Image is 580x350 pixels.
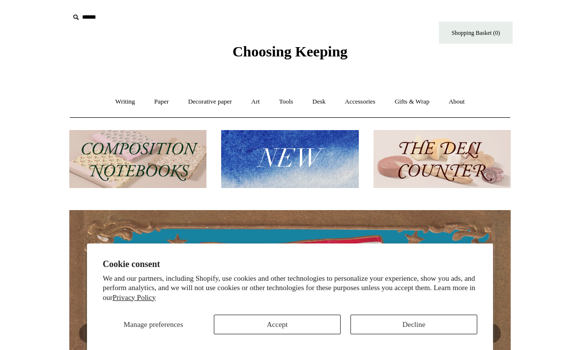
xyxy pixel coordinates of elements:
a: About [440,89,474,115]
a: Art [242,89,268,115]
a: Accessories [336,89,384,115]
a: Paper [145,89,178,115]
button: Accept [214,315,341,334]
span: Choosing Keeping [232,43,348,59]
a: Shopping Basket (0) [439,22,513,44]
h2: Cookie consent [103,259,477,269]
a: Desk [304,89,335,115]
img: The Deli Counter [374,130,511,188]
button: Manage preferences [103,315,204,334]
img: 202302 Composition ledgers.jpg__PID:69722ee6-fa44-49dd-a067-31375e5d54ec [69,130,206,188]
a: Privacy Policy [113,294,156,301]
a: Writing [107,89,144,115]
img: New.jpg__PID:f73bdf93-380a-4a35-bcfe-7823039498e1 [221,130,358,188]
button: Decline [350,315,477,334]
p: We and our partners, including Shopify, use cookies and other technologies to personalize your ex... [103,274,477,303]
a: Choosing Keeping [232,51,348,58]
a: Decorative paper [179,89,241,115]
a: Gifts & Wrap [386,89,438,115]
button: Previous [79,323,99,343]
a: Tools [270,89,302,115]
span: Manage preferences [123,321,183,328]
